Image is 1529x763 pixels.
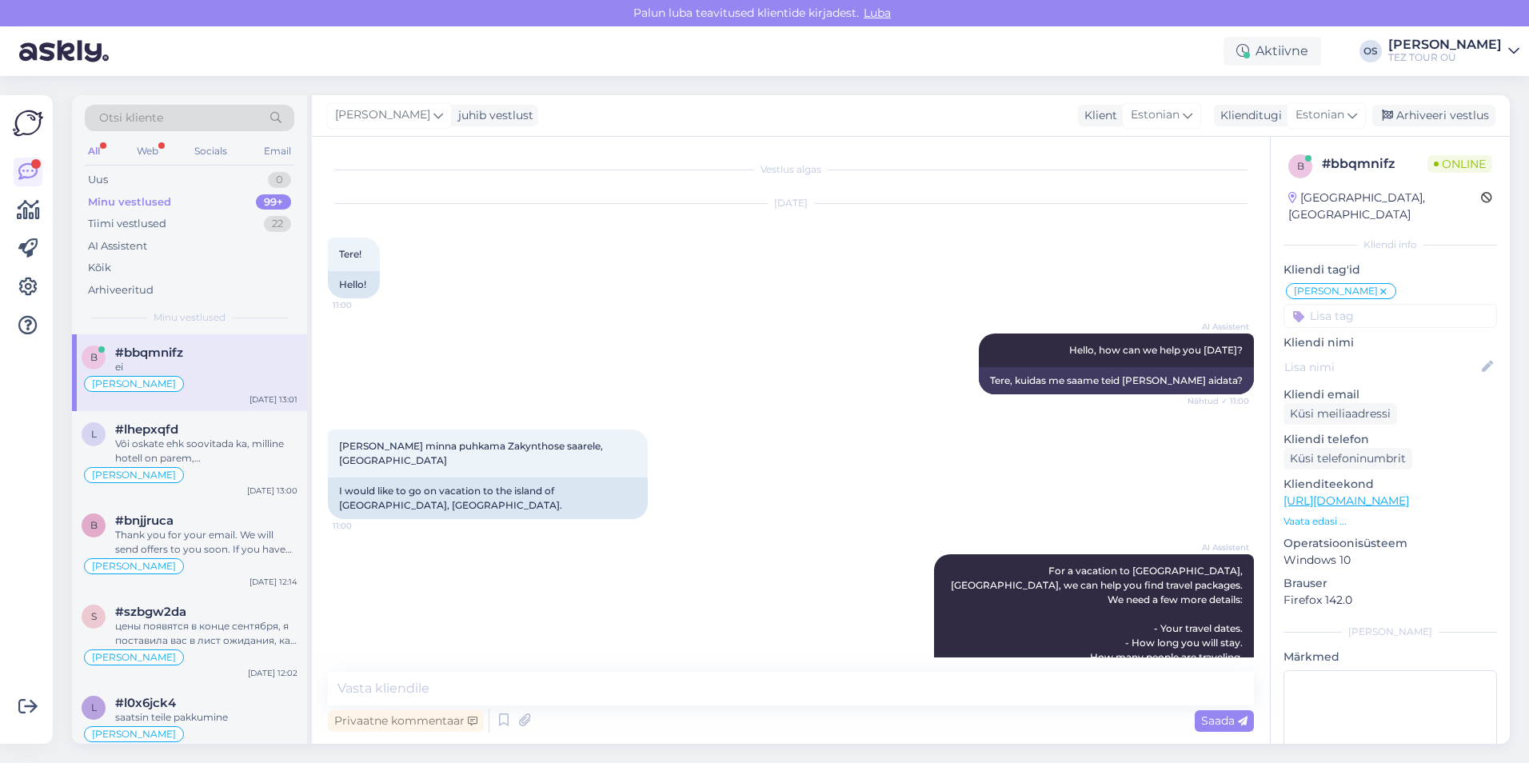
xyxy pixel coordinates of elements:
[88,216,166,232] div: Tiimi vestlused
[1224,37,1321,66] div: Aktiivne
[1201,713,1248,728] span: Saada
[1427,155,1492,173] span: Online
[1283,649,1497,665] p: Märkmed
[91,610,97,622] span: s
[1188,395,1249,407] span: Nähtud ✓ 11:00
[1283,304,1497,328] input: Lisa tag
[115,696,176,710] span: #l0x6jck4
[115,360,297,374] div: ei
[90,519,98,531] span: b
[1283,431,1497,448] p: Kliendi telefon
[333,520,393,532] span: 11:00
[261,141,294,162] div: Email
[1283,514,1497,529] p: Vaata edasi ...
[333,299,393,311] span: 11:00
[1283,592,1497,609] p: Firefox 142.0
[951,565,1245,706] span: For a vacation to [GEOGRAPHIC_DATA], [GEOGRAPHIC_DATA], we can help you find travel packages. We ...
[115,605,186,619] span: #szbgw2da
[1388,38,1519,64] a: [PERSON_NAME]TEZ TOUR OÜ
[115,346,183,360] span: #bbqmnifz
[1283,262,1497,278] p: Kliendi tag'id
[99,110,163,126] span: Otsi kliente
[1189,321,1249,333] span: AI Assistent
[1283,238,1497,252] div: Kliendi info
[1283,552,1497,569] p: Windows 10
[256,194,291,210] div: 99+
[859,6,896,20] span: Luba
[154,310,226,325] span: Minu vestlused
[1283,448,1412,469] div: Küsi telefoninumbrit
[268,172,291,188] div: 0
[335,106,430,124] span: [PERSON_NAME]
[1284,358,1479,376] input: Lisa nimi
[979,367,1254,394] div: Tere, kuidas me saame teid [PERSON_NAME] aidata?
[115,710,297,725] div: saatsin teile pakkumine
[1359,40,1382,62] div: OS
[115,528,297,557] div: Thank you for your email. We will send offers to you soon. If you have other questions, let us know.
[1297,160,1304,172] span: b
[339,440,605,466] span: [PERSON_NAME] minna puhkama Zakynthose saarele, [GEOGRAPHIC_DATA]
[13,108,43,138] img: Askly Logo
[1294,286,1378,296] span: [PERSON_NAME]
[328,477,648,519] div: I would like to go on vacation to the island of [GEOGRAPHIC_DATA], [GEOGRAPHIC_DATA].
[88,260,111,276] div: Kõik
[92,653,176,662] span: [PERSON_NAME]
[1283,575,1497,592] p: Brauser
[191,141,230,162] div: Socials
[91,428,97,440] span: l
[1295,106,1344,124] span: Estonian
[88,282,154,298] div: Arhiveeritud
[339,248,361,260] span: Tere!
[1388,38,1502,51] div: [PERSON_NAME]
[91,701,97,713] span: l
[92,470,176,480] span: [PERSON_NAME]
[1283,625,1497,639] div: [PERSON_NAME]
[115,437,297,465] div: Või oskate ehk soovitada ka, milline hotell on parem, [GEOGRAPHIC_DATA] 5* või [PERSON_NAME] 5*
[1372,105,1495,126] div: Arhiveeri vestlus
[92,379,176,389] span: [PERSON_NAME]
[264,216,291,232] div: 22
[88,194,171,210] div: Minu vestlused
[1214,107,1282,124] div: Klienditugi
[250,393,297,405] div: [DATE] 13:01
[1189,541,1249,553] span: AI Assistent
[115,513,174,528] span: #bnjjruca
[328,162,1254,177] div: Vestlus algas
[1078,107,1117,124] div: Klient
[328,271,380,298] div: Hello!
[85,141,103,162] div: All
[92,561,176,571] span: [PERSON_NAME]
[1283,535,1497,552] p: Operatsioonisüsteem
[1322,154,1427,174] div: # bbqmnifz
[1069,344,1243,356] span: Hello, how can we help you [DATE]?
[115,422,178,437] span: #lhepxqfd
[452,107,533,124] div: juhib vestlust
[247,485,297,497] div: [DATE] 13:00
[1288,190,1481,223] div: [GEOGRAPHIC_DATA], [GEOGRAPHIC_DATA]
[1283,476,1497,493] p: Klienditeekond
[88,238,147,254] div: AI Assistent
[1283,386,1497,403] p: Kliendi email
[90,351,98,363] span: b
[328,196,1254,210] div: [DATE]
[1283,493,1409,508] a: [URL][DOMAIN_NAME]
[250,576,297,588] div: [DATE] 12:14
[1388,51,1502,64] div: TEZ TOUR OÜ
[88,172,108,188] div: Uus
[92,729,176,739] span: [PERSON_NAME]
[248,667,297,679] div: [DATE] 12:02
[1283,403,1397,425] div: Küsi meiliaadressi
[134,141,162,162] div: Web
[328,710,484,732] div: Privaatne kommentaar
[1283,334,1497,351] p: Kliendi nimi
[115,619,297,648] div: цены появятся в конце сентября, я поставила вас в лист ожидания, как только появятся цены, вышлю ...
[1131,106,1180,124] span: Estonian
